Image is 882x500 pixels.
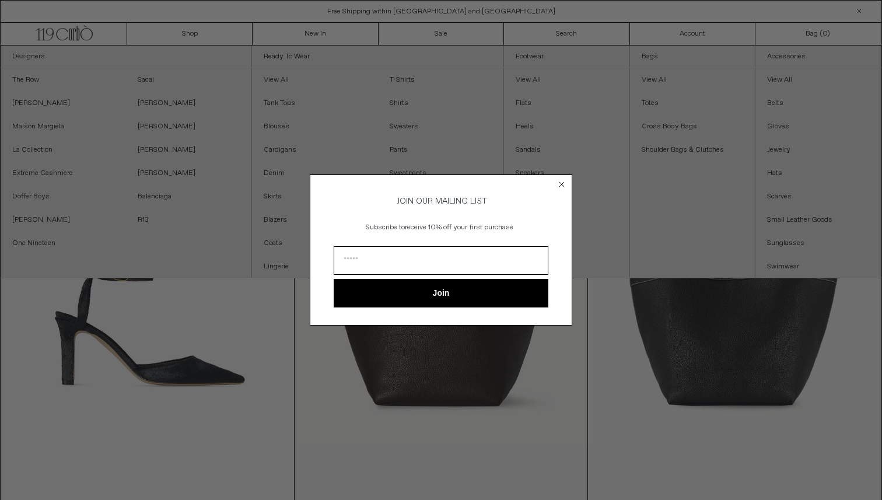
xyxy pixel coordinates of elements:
input: Email [334,246,548,275]
button: Join [334,279,548,307]
span: Subscribe to [366,223,405,232]
button: Close dialog [556,179,568,190]
span: JOIN OUR MAILING LIST [395,196,487,207]
span: receive 10% off your first purchase [405,223,513,232]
